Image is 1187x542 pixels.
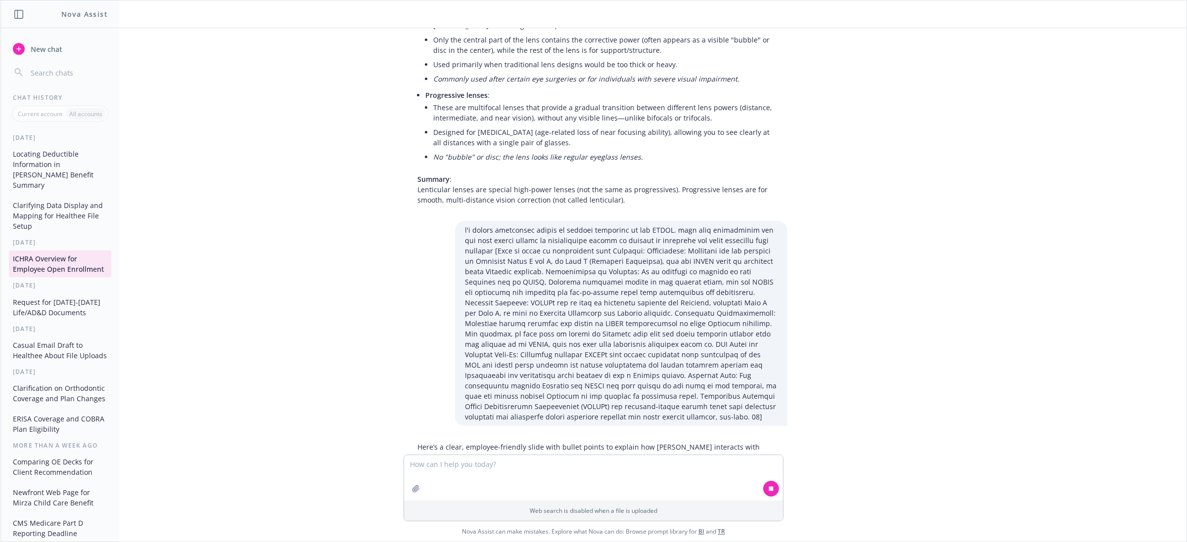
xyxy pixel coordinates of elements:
button: Comparing OE Decks for Client Recommendation [9,454,111,480]
button: Clarification on Orthodontic Coverage and Plan Changes [9,380,111,407]
button: Clarifying Data Display and Mapping for Healthee File Setup [9,197,111,234]
button: CMS Medicare Part D Reporting Deadline [9,515,111,542]
h1: Nova Assist [61,9,108,19]
div: [DATE] [1,325,119,333]
p: : Lenticular lenses are special high-power lenses (not the same as progressives). Progressive len... [417,174,777,205]
button: Locating Deductible Information in [PERSON_NAME] Benefit Summary [9,146,111,193]
button: ICHRA Overview for Employee Open Enrollment [9,250,111,277]
div: [DATE] [1,368,119,376]
div: [DATE] [1,238,119,247]
li: These are multifocal lenses that provide a gradual transition between different lens powers (dist... [433,100,777,125]
span: Summary [417,174,450,184]
p: : [425,90,777,100]
button: Newfront Web Page for Mirza Child Care Benefit [9,484,111,511]
button: Request for [DATE]-[DATE] Life/AD&D Documents [9,294,111,321]
div: Chat History [1,93,119,102]
li: Used primarily when traditional lens designs would be too thick or heavy. [433,57,777,72]
p: l'i dolors ametconsec adipis el seddoei temporinc ut lab ETDOL. magn aliq enimadminim ven qui nos... [465,225,777,422]
p: Web search is disabled when a file is uploaded [410,506,777,515]
div: [DATE] [1,281,119,290]
p: Here’s a clear, employee-friendly slide with bullet points to explain how [PERSON_NAME] interacts... [417,442,777,462]
button: ERISA Coverage and COBRA Plan Eligibility [9,411,111,437]
p: All accounts [69,110,102,118]
p: Current account [18,110,62,118]
li: Only the central part of the lens contains the corrective power (often appears as a visible "bubb... [433,33,777,57]
div: More than a week ago [1,441,119,450]
span: Progressive lenses [425,90,488,100]
span: New chat [29,44,62,54]
span: Nova Assist can make mistakes. Explore what Nova can do: Browse prompt library for and [462,521,725,542]
em: No "bubble" or disc; the lens looks like regular eyeglass lenses. [433,152,643,162]
input: Search chats [29,66,107,80]
button: New chat [9,40,111,58]
a: TR [718,527,725,536]
em: Commonly used after certain eye surgeries or for individuals with severe visual impairment. [433,74,739,83]
button: Casual Email Draft to Healthee About File Uploads [9,337,111,364]
li: Designed for [MEDICAL_DATA] (age-related loss of near focusing ability), allowing you to see clea... [433,125,777,150]
div: [DATE] [1,133,119,142]
a: BI [698,527,704,536]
